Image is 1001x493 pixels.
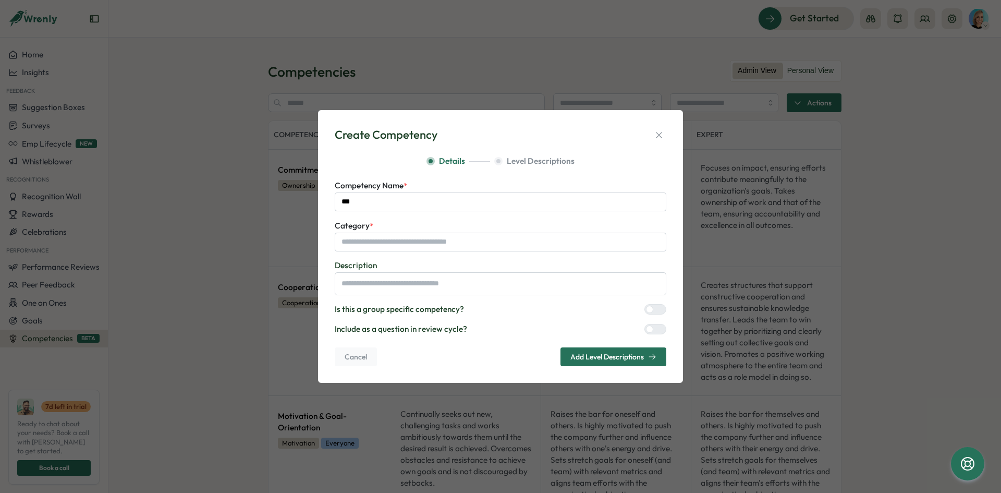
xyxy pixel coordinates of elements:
[335,347,377,366] button: Cancel
[335,221,370,231] span: Category
[335,127,437,143] div: Create Competency
[570,353,644,360] span: Add Level Descriptions
[494,155,575,167] button: Level Descriptions
[426,155,490,167] button: Details
[560,347,666,366] button: Add Level Descriptions
[335,181,404,190] span: Competency Name
[335,323,467,335] span: Include as a question in review cycle?
[335,260,666,271] label: Description
[345,348,367,366] span: Cancel
[335,304,464,315] span: Is this a group specific competency?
